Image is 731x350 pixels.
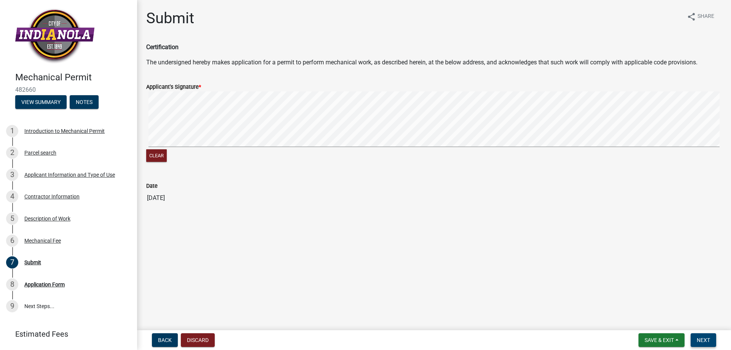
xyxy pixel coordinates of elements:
[645,337,674,343] span: Save & Exit
[24,172,115,177] div: Applicant Information and Type of Use
[24,282,65,287] div: Application Form
[158,337,172,343] span: Back
[15,8,94,64] img: City of Indianola, Iowa
[146,85,201,90] label: Applicant's Signature
[697,337,710,343] span: Next
[6,125,18,137] div: 1
[146,184,158,189] label: Date
[146,9,194,27] h1: Submit
[15,99,67,105] wm-modal-confirm: Summary
[6,169,18,181] div: 3
[691,333,716,347] button: Next
[6,300,18,312] div: 9
[6,278,18,291] div: 8
[152,333,178,347] button: Back
[638,333,685,347] button: Save & Exit
[15,86,122,93] span: 482660
[697,12,714,21] span: Share
[6,256,18,268] div: 7
[24,128,105,134] div: Introduction to Mechanical Permit
[24,238,61,243] div: Mechanical Fee
[681,9,720,24] button: shareShare
[24,260,41,265] div: Submit
[6,326,125,342] a: Estimated Fees
[24,216,70,221] div: Description of Work
[15,95,67,109] button: View Summary
[24,194,80,199] div: Contractor Information
[6,190,18,203] div: 4
[6,213,18,225] div: 5
[70,99,99,105] wm-modal-confirm: Notes
[70,95,99,109] button: Notes
[6,235,18,247] div: 6
[146,149,167,162] button: Clear
[15,72,131,83] h4: Mechanical Permit
[146,58,722,67] p: The undersigned hereby makes application for a permit to perform mechanical work, as described he...
[146,43,179,51] strong: Certification
[181,333,215,347] button: Discard
[6,147,18,159] div: 2
[687,12,696,21] i: share
[24,150,56,155] div: Parcel search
